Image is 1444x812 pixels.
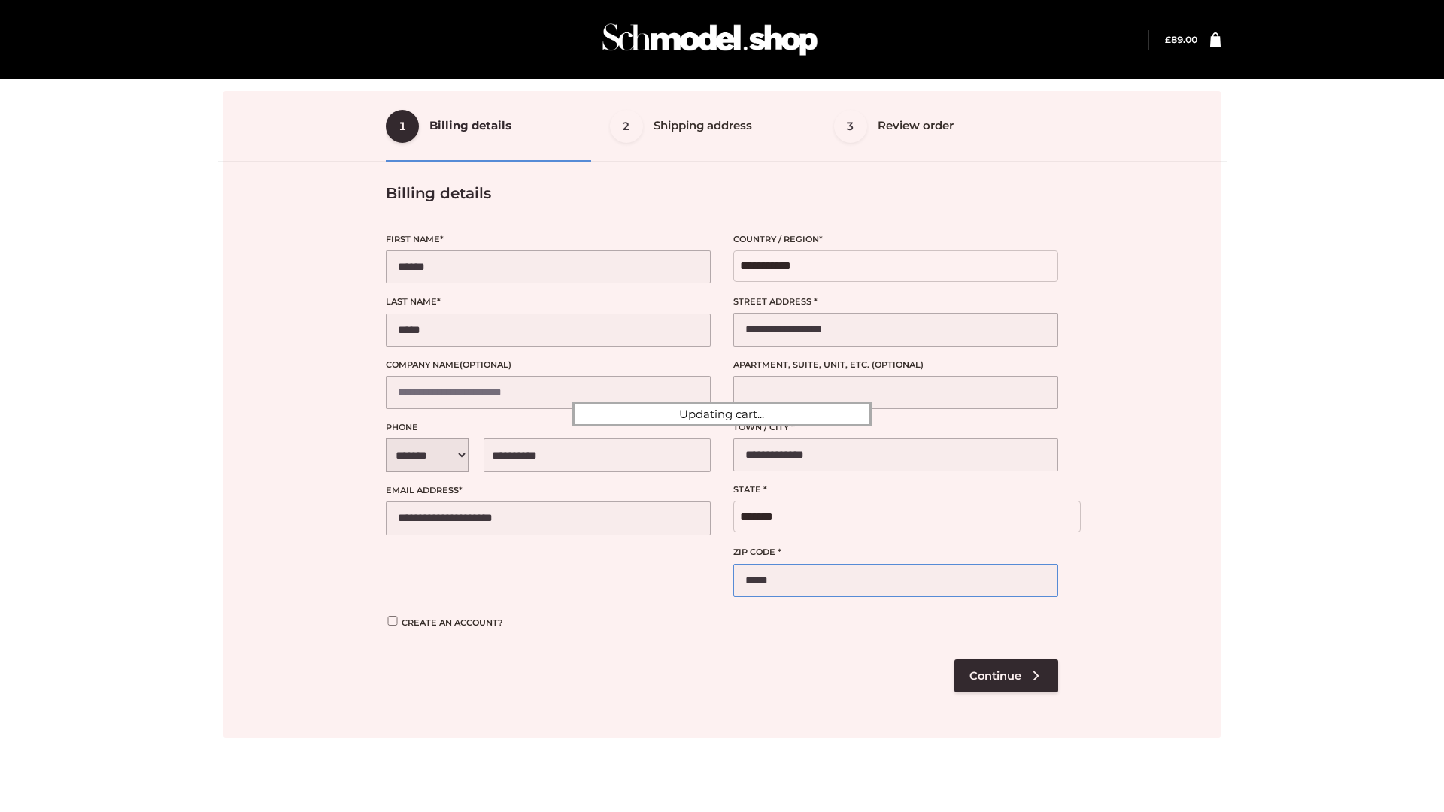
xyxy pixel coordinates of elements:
bdi: 89.00 [1165,34,1197,45]
img: Schmodel Admin 964 [597,10,823,69]
a: £89.00 [1165,34,1197,45]
div: Updating cart... [572,402,872,426]
span: £ [1165,34,1171,45]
